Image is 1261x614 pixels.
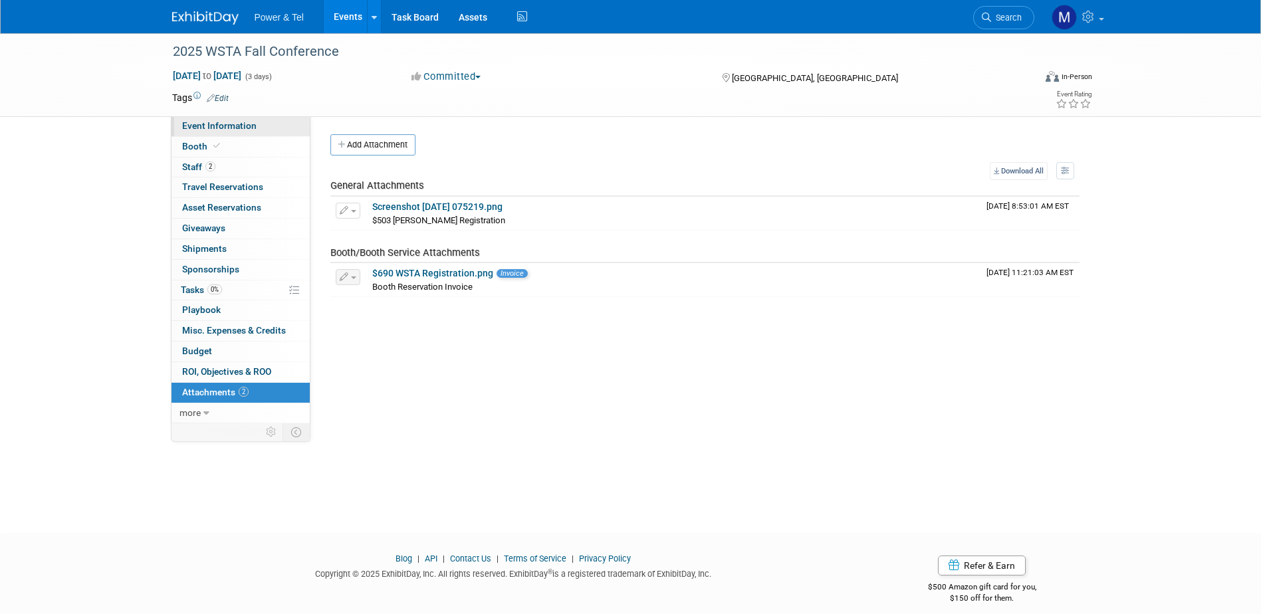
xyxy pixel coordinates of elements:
span: $503 [PERSON_NAME] Registration [372,215,505,225]
span: Asset Reservations [182,202,261,213]
span: Playbook [182,304,221,315]
a: $690 WSTA Registration.png [372,268,493,278]
a: Terms of Service [504,554,566,563]
a: Privacy Policy [579,554,631,563]
sup: ® [548,568,552,575]
div: In-Person [1061,72,1092,82]
a: Misc. Expenses & Credits [172,321,310,341]
div: $500 Amazon gift card for you, [875,573,1089,603]
span: Booth/Booth Service Attachments [330,247,480,258]
span: Giveaways [182,223,225,233]
span: Tasks [181,284,222,295]
span: 2 [239,387,249,397]
a: Refer & Earn [938,556,1026,575]
img: Format-Inperson.png [1046,71,1059,82]
span: | [493,554,502,563]
a: API [425,554,437,563]
a: Travel Reservations [172,177,310,197]
a: ROI, Objectives & ROO [172,362,310,382]
a: Asset Reservations [172,198,310,218]
span: Travel Reservations [182,181,263,192]
span: [GEOGRAPHIC_DATA], [GEOGRAPHIC_DATA] [732,73,898,83]
span: Search [991,13,1022,23]
div: Copyright © 2025 ExhibitDay, Inc. All rights reserved. ExhibitDay is a registered trademark of Ex... [172,565,856,580]
span: Misc. Expenses & Credits [182,325,286,336]
a: Staff2 [172,157,310,177]
span: | [568,554,577,563]
img: ExhibitDay [172,11,239,25]
span: Event Information [182,120,257,131]
td: Personalize Event Tab Strip [260,423,283,441]
img: Michael Mackeben [1052,5,1077,30]
a: Event Information [172,116,310,136]
span: Booth Reservation Invoice [372,282,473,292]
div: $150 off for them. [875,593,1089,604]
a: Sponsorships [172,260,310,280]
span: Attachments [182,387,249,397]
button: Add Attachment [330,134,415,155]
span: ROI, Objectives & ROO [182,366,271,377]
a: Blog [396,554,412,563]
td: Upload Timestamp [981,197,1080,230]
a: more [172,403,310,423]
td: Upload Timestamp [981,263,1080,296]
div: 2025 WSTA Fall Conference [168,40,1014,64]
span: Upload Timestamp [986,201,1069,211]
a: Edit [207,94,229,103]
a: Budget [172,342,310,361]
span: Staff [182,161,215,172]
span: Invoice [497,269,528,278]
a: Search [973,6,1034,29]
a: Screenshot [DATE] 075219.png [372,201,503,212]
a: Contact Us [450,554,491,563]
a: Playbook [172,300,310,320]
span: (3 days) [244,72,272,81]
span: 0% [207,284,222,294]
span: Sponsorships [182,264,239,274]
td: Toggle Event Tabs [283,423,310,441]
div: Event Format [956,69,1093,89]
span: Upload Timestamp [986,268,1074,277]
a: Giveaways [172,219,310,239]
span: [DATE] [DATE] [172,70,242,82]
a: Attachments2 [172,383,310,403]
td: Tags [172,91,229,104]
span: Shipments [182,243,227,254]
span: | [439,554,448,563]
span: General Attachments [330,179,424,191]
span: Booth [182,141,223,152]
span: | [414,554,423,563]
span: Power & Tel [255,12,304,23]
span: to [201,70,213,81]
a: Download All [990,162,1048,180]
span: more [179,407,201,418]
span: Budget [182,346,212,356]
div: Event Rating [1056,91,1091,98]
a: Tasks0% [172,280,310,300]
a: Shipments [172,239,310,259]
span: 2 [205,161,215,171]
button: Committed [407,70,486,84]
a: Booth [172,137,310,157]
i: Booth reservation complete [213,142,220,150]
